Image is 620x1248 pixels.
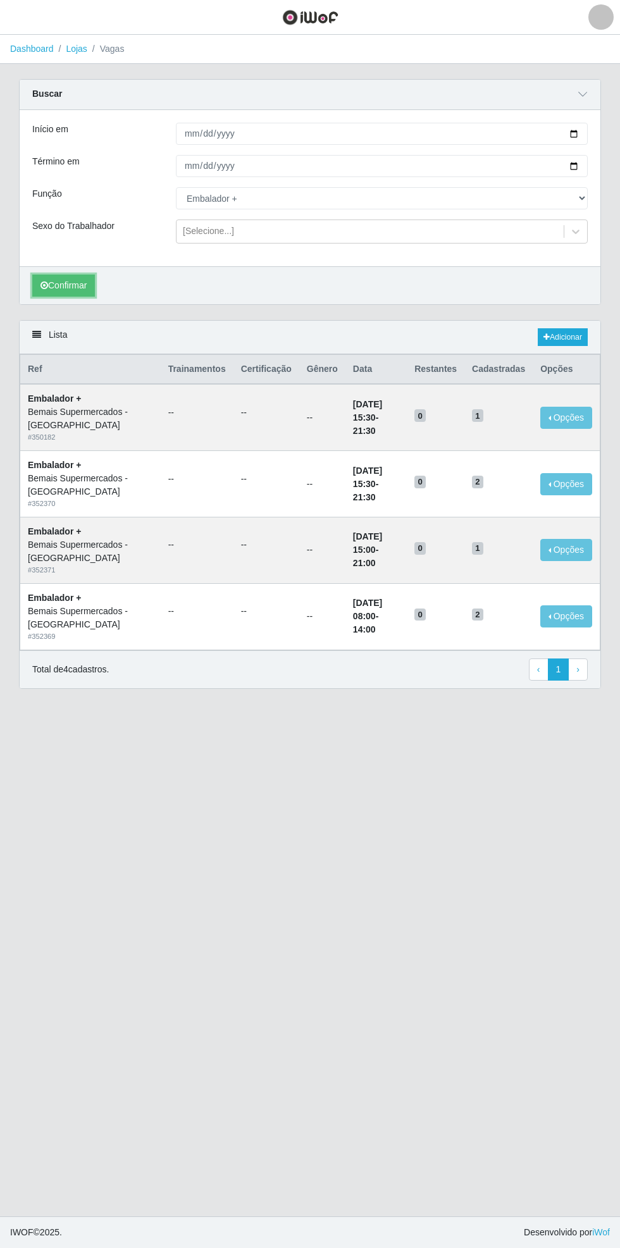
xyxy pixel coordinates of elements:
[241,473,292,486] ul: --
[168,473,226,486] ul: --
[28,393,81,404] strong: Embalador +
[28,526,81,536] strong: Embalador +
[548,658,569,681] a: 1
[32,155,80,168] label: Término em
[345,355,407,385] th: Data
[87,42,125,56] li: Vagas
[540,473,592,495] button: Opções
[472,609,483,621] span: 2
[176,155,588,177] input: 00/00/0000
[538,328,588,346] a: Adicionar
[299,517,345,583] td: --
[28,460,81,470] strong: Embalador +
[414,609,426,621] span: 0
[32,187,62,201] label: Função
[353,492,376,502] time: 21:30
[568,658,588,681] a: Next
[353,531,382,555] time: [DATE] 15:00
[464,355,533,385] th: Cadastradas
[353,598,382,621] time: [DATE] 08:00
[414,542,426,555] span: 0
[10,44,54,54] a: Dashboard
[472,409,483,422] span: 1
[28,498,153,509] div: # 352370
[299,583,345,650] td: --
[576,664,580,674] span: ›
[407,355,464,385] th: Restantes
[161,355,233,385] th: Trainamentos
[28,605,153,631] div: Bemais Supermercados - [GEOGRAPHIC_DATA]
[28,405,153,432] div: Bemais Supermercados - [GEOGRAPHIC_DATA]
[537,664,540,674] span: ‹
[176,123,588,145] input: 00/00/0000
[529,658,588,681] nav: pagination
[353,426,376,436] time: 21:30
[353,558,376,568] time: 21:00
[32,275,95,297] button: Confirmar
[241,406,292,419] ul: --
[168,406,226,419] ul: --
[353,466,382,489] time: [DATE] 15:30
[241,538,292,552] ul: --
[533,355,600,385] th: Opções
[414,476,426,488] span: 0
[28,432,153,443] div: # 350182
[353,531,382,568] strong: -
[20,321,600,354] div: Lista
[540,407,592,429] button: Opções
[32,123,68,136] label: Início em
[353,399,382,423] time: [DATE] 15:30
[592,1227,610,1237] a: iWof
[28,631,153,642] div: # 352369
[540,605,592,627] button: Opções
[540,539,592,561] button: Opções
[299,384,345,450] td: --
[28,472,153,498] div: Bemais Supermercados - [GEOGRAPHIC_DATA]
[282,9,338,25] img: CoreUI Logo
[353,598,382,634] strong: -
[28,538,153,565] div: Bemais Supermercados - [GEOGRAPHIC_DATA]
[20,355,161,385] th: Ref
[32,219,115,233] label: Sexo do Trabalhador
[353,399,382,436] strong: -
[32,663,109,676] p: Total de 4 cadastros.
[168,538,226,552] ul: --
[32,89,62,99] strong: Buscar
[183,225,234,238] div: [Selecione...]
[10,1226,62,1239] span: © 2025 .
[353,466,382,502] strong: -
[299,355,345,385] th: Gênero
[66,44,87,54] a: Lojas
[353,624,376,634] time: 14:00
[472,542,483,555] span: 1
[241,605,292,618] ul: --
[299,451,345,517] td: --
[233,355,299,385] th: Certificação
[168,605,226,618] ul: --
[472,476,483,488] span: 2
[10,1227,34,1237] span: IWOF
[28,593,81,603] strong: Embalador +
[529,658,549,681] a: Previous
[414,409,426,422] span: 0
[524,1226,610,1239] span: Desenvolvido por
[28,565,153,576] div: # 352371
